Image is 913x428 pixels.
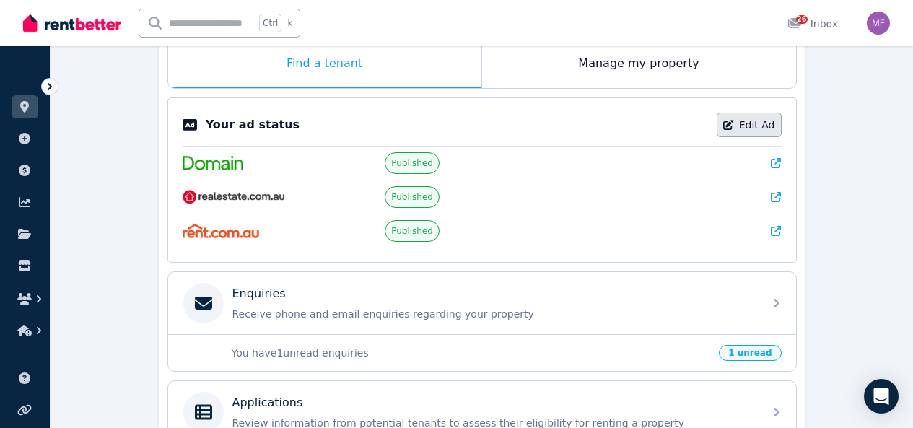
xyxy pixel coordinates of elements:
[287,17,292,29] span: k
[183,190,286,204] img: RealEstate.com.au
[23,12,121,34] img: RentBetter
[796,15,808,24] span: 26
[259,14,281,32] span: Ctrl
[183,156,243,170] img: Domain.com.au
[232,307,755,321] p: Receive phone and email enquiries regarding your property
[717,113,782,137] a: Edit Ad
[183,224,260,238] img: Rent.com.au
[864,379,899,414] div: Open Intercom Messenger
[482,40,796,88] div: Manage my property
[168,272,796,334] a: EnquiriesReceive phone and email enquiries regarding your property
[787,17,838,31] div: Inbox
[168,40,481,88] div: Find a tenant
[719,345,781,361] span: 1 unread
[232,346,711,360] p: You have 1 unread enquiries
[391,225,433,237] span: Published
[391,157,433,169] span: Published
[232,394,303,411] p: Applications
[867,12,890,35] img: Michael Farrugia
[232,285,286,302] p: Enquiries
[391,191,433,203] span: Published
[206,116,300,134] p: Your ad status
